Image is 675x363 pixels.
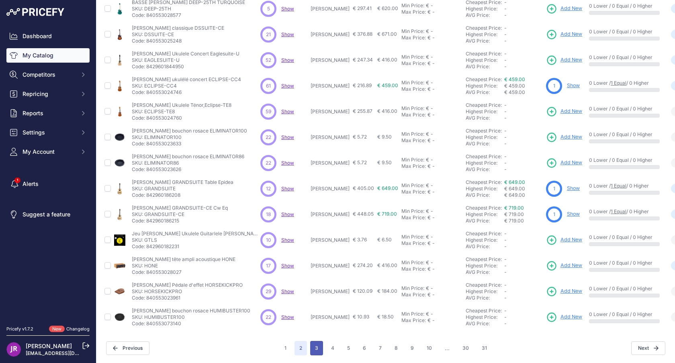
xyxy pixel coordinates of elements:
div: AVG Price: [466,89,504,96]
span: - [504,256,507,262]
p: [PERSON_NAME] [311,31,350,38]
span: Add New [560,133,582,141]
a: Add New [546,286,582,297]
div: - [431,60,435,67]
a: Show [281,31,294,37]
p: Code: 840553024760 [132,115,231,121]
a: Cheapest Price: [466,205,502,211]
button: Competitors [6,67,90,82]
div: AVG Price: [466,166,504,173]
p: 0 Lower / 0 Equal / 0 Higher [589,131,660,138]
div: Highest Price: [466,6,504,12]
span: € 649.00 [504,186,525,192]
a: Cheapest Price: [466,230,502,237]
a: Show [281,57,294,63]
div: Max Price: [401,35,426,41]
button: Go to page 7 [374,341,387,355]
span: € 649.00 [377,185,398,191]
p: [PERSON_NAME] Ukulele Concert Eaglesuite-U [132,51,239,57]
button: Go to page 31 [477,341,492,355]
span: - [504,6,507,12]
p: [PERSON_NAME] [311,57,350,63]
p: [PERSON_NAME] [311,160,350,166]
span: Show [281,108,294,114]
span: - [504,153,507,159]
span: Add New [560,31,582,38]
div: Min Price: [401,259,424,266]
a: Cheapest Price: [466,308,502,314]
a: Show [281,288,294,294]
a: Dashboard [6,29,90,43]
p: [PERSON_NAME] bouchon rosace ELIMINATOR86 [132,153,244,160]
div: - [429,157,433,163]
p: [PERSON_NAME] bouchon rosace ELIMINATOR100 [132,128,247,134]
p: [PERSON_NAME] Ukulele Ténor,Eclipse-TE8 [132,102,231,108]
p: [PERSON_NAME] [311,6,350,12]
div: Max Price: [401,163,426,169]
span: 10 [266,237,271,244]
span: 1 [553,185,555,192]
span: € 405.00 [353,185,374,191]
span: € 416.00 [377,57,397,63]
a: Cheapest Price: [466,256,502,262]
a: Add New [546,106,582,117]
span: - [504,237,507,243]
div: € 459.00 [504,89,543,96]
span: Show [281,263,294,269]
div: - [429,105,433,112]
a: 1 Equal [611,208,626,214]
button: Reports [6,106,90,120]
span: € 416.00 [377,262,397,268]
button: My Account [6,145,90,159]
p: Code: 840553025248 [132,38,224,44]
span: 17 [266,262,271,269]
div: € [427,189,431,195]
a: Cheapest Price: [466,51,502,57]
p: SKU: ECLIPSE-TE8 [132,108,231,115]
span: € 297.41 [353,5,372,11]
a: Show [567,82,580,88]
div: - [431,9,435,15]
div: - [429,2,433,9]
p: 0 Lower / 0 Equal / 0 Higher [589,29,660,35]
a: Cheapest Price: [466,128,502,134]
button: Go to page 8 [390,341,403,355]
a: Add New [546,29,582,40]
p: SKU: GRANDSUITE [132,186,233,192]
div: AVG Price: [466,63,504,70]
span: € 448.05 [353,211,374,217]
div: Min Price: [401,2,424,9]
a: Show [281,211,294,217]
div: € [427,163,431,169]
span: Settings [22,128,75,137]
button: Go to page 30 [458,341,474,355]
button: Go to page 1 [280,341,291,355]
a: Cheapest Price: [466,282,502,288]
a: Suggest a feature [6,207,90,222]
span: € 255.87 [353,108,372,114]
span: Add New [560,108,582,115]
div: AVG Price: [466,243,504,250]
div: € [427,240,431,247]
span: - [504,102,507,108]
a: Show [281,83,294,89]
div: € 719.00 [504,218,543,224]
a: Add New [546,312,582,323]
div: Highest Price: [466,211,504,218]
div: Min Price: [401,131,424,137]
span: My Account [22,148,75,156]
a: Show [281,237,294,243]
a: Cheapest Price: [466,153,502,159]
span: - [504,141,507,147]
p: 0 Lower / 0 Equal / 0 Higher [589,260,660,266]
button: Go to page 6 [358,341,371,355]
div: € [427,35,431,41]
p: Jeu [PERSON_NAME] Ukulele Guitarlele [PERSON_NAME] [132,230,260,237]
div: Highest Price: [466,83,504,89]
div: Highest Price: [466,186,504,192]
p: 0 Lower / 0 Equal / 0 Higher [589,157,660,163]
span: - [504,51,507,57]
